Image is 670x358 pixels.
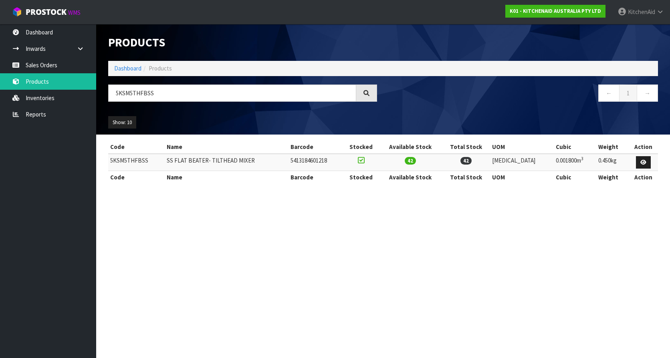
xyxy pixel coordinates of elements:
[26,7,67,17] span: ProStock
[510,8,601,14] strong: K01 - KITCHENAID AUSTRALIA PTY LTD
[490,171,553,184] th: UOM
[442,171,490,184] th: Total Stock
[108,36,377,49] h1: Products
[379,141,442,153] th: Available Stock
[165,154,289,171] td: SS FLAT BEATER- TILTHEAD MIXER
[343,171,379,184] th: Stocked
[389,84,658,104] nav: Page navigation
[379,171,442,184] th: Available Stock
[165,171,289,184] th: Name
[490,154,553,171] td: [MEDICAL_DATA]
[149,64,172,72] span: Products
[289,154,343,171] td: 5413184601218
[490,141,553,153] th: UOM
[108,141,165,153] th: Code
[619,84,637,102] a: 1
[554,141,596,153] th: Cubic
[12,7,22,17] img: cube-alt.png
[165,141,289,153] th: Name
[554,171,596,184] th: Cubic
[596,154,629,171] td: 0.450kg
[637,84,658,102] a: →
[343,141,379,153] th: Stocked
[554,154,596,171] td: 0.001800m
[289,171,343,184] th: Barcode
[598,84,620,102] a: ←
[460,157,472,165] span: 42
[114,64,141,72] a: Dashboard
[108,154,165,171] td: 5KSM5THFBSS
[108,84,356,102] input: Search products
[628,8,655,16] span: KitchenAid
[289,141,343,153] th: Barcode
[596,141,629,153] th: Weight
[442,141,490,153] th: Total Stock
[581,156,583,161] sup: 3
[405,157,416,165] span: 42
[108,116,136,129] button: Show: 10
[68,9,81,16] small: WMS
[628,141,658,153] th: Action
[628,171,658,184] th: Action
[596,171,629,184] th: Weight
[108,171,165,184] th: Code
